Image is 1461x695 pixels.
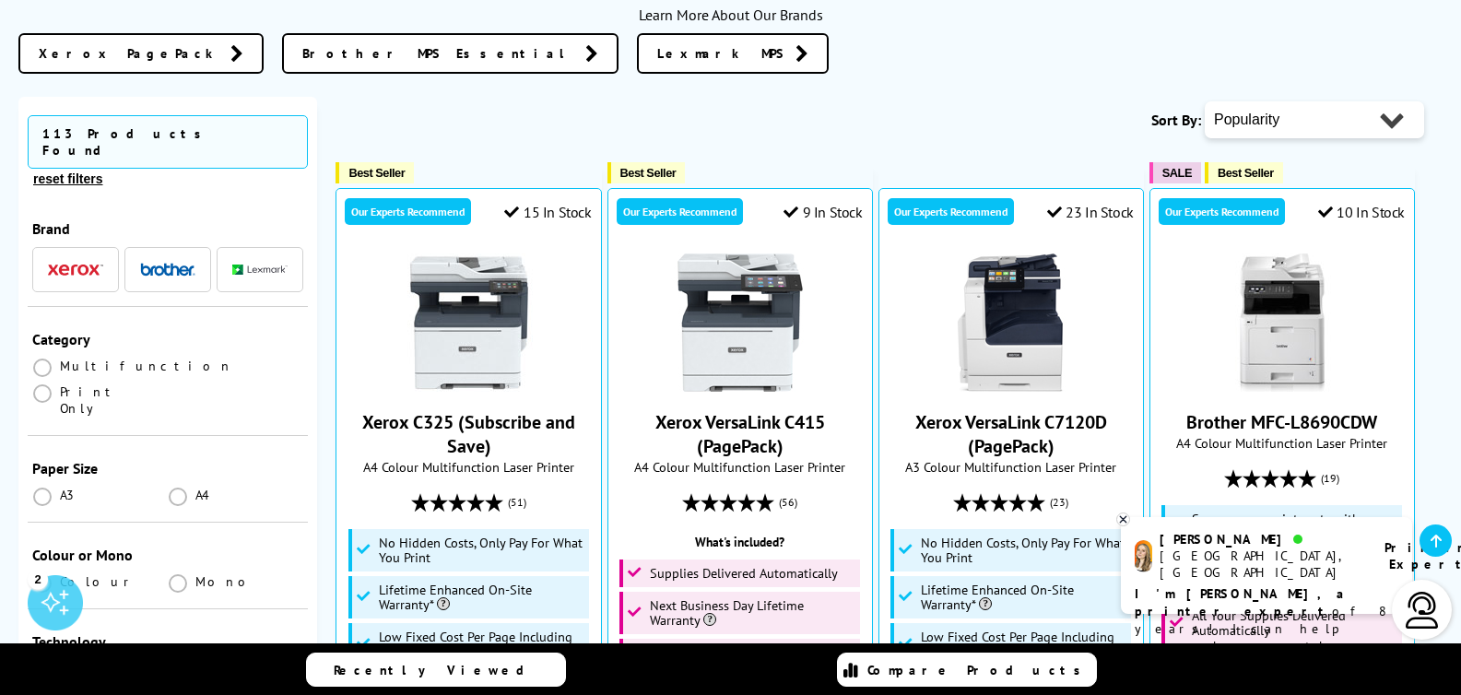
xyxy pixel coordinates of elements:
div: 10 In Stock [1318,203,1405,221]
img: user-headset-light.svg [1404,592,1441,629]
button: Xerox [42,257,109,282]
span: (56) [779,485,797,520]
div: [PERSON_NAME] [1160,531,1361,548]
button: Brother [135,257,201,282]
img: amy-livechat.png [1135,540,1152,572]
span: Save on your print costs with an MPS Essential Subscription [1192,510,1377,557]
button: Best Seller [607,162,686,183]
span: Lifetime Enhanced On-Site Warranty* [921,583,1126,612]
span: Low Fixed Cost Per Page Including All Consumables [379,630,584,659]
img: Xerox [48,264,103,277]
div: Category [32,330,303,348]
div: Learn More About Our Brands [18,6,1443,24]
div: Our Experts Recommend [1159,198,1285,225]
img: Brother [140,263,195,276]
span: A4 Colour Multifunction Laser Printer [346,458,591,476]
span: (51) [508,485,526,520]
span: A3 [60,487,77,503]
span: Best Seller [348,166,405,180]
div: Our Experts Recommend [345,198,471,225]
img: Xerox VersaLink C7120D (PagePack) [942,253,1080,392]
a: Xerox PagePack [18,33,264,74]
button: SALE [1149,162,1201,183]
span: No Hidden Costs, Only Pay For What You Print [379,536,584,565]
img: Xerox VersaLink C415 (PagePack) [671,253,809,392]
div: Colour or Mono [32,546,303,564]
span: Supplies Delivered Automatically [650,566,838,581]
span: A4 Colour Multifunction Laser Printer [618,458,863,476]
a: Xerox C325 (Subscribe and Save) [400,377,538,395]
span: Multifunction [60,358,233,374]
div: 2 [28,569,48,589]
div: Paper Size [32,459,303,477]
a: Compare Products [837,653,1097,687]
span: 113 Products Found [28,115,308,169]
div: Our Experts Recommend [617,198,743,225]
div: Our Experts Recommend [888,198,1014,225]
span: Sort By: [1151,111,1201,129]
a: Xerox VersaLink C7120D (PagePack) [915,410,1107,458]
a: Brother MPS Essential [282,33,619,74]
a: Xerox C325 (Subscribe and Save) [362,410,575,458]
a: Xerox VersaLink C7120D (PagePack) [942,377,1080,395]
a: Xerox VersaLink C415 (PagePack) [655,410,825,458]
a: Lexmark MPS [637,33,829,74]
div: Technology [32,632,303,651]
span: (19) [1321,461,1339,496]
span: Mono [195,573,256,590]
span: Best Seller [1218,166,1274,180]
div: 15 In Stock [504,203,591,221]
p: of 8 years! I can help you choose the right product [1135,585,1398,673]
button: Best Seller [336,162,414,183]
a: Recently Viewed [306,653,566,687]
b: I'm [PERSON_NAME], a printer expert [1135,585,1349,619]
div: 9 In Stock [784,203,863,221]
button: reset filters [28,171,108,187]
span: SALE [1162,166,1192,180]
button: Lexmark [227,257,293,282]
span: Next Business Day Lifetime Warranty [650,598,855,628]
span: Low Fixed Cost Per Page Including All Cartridges [921,630,1126,659]
span: (23) [1050,485,1068,520]
img: Xerox C325 (Subscribe and Save) [400,253,538,392]
span: Lifetime Enhanced On-Site Warranty* [379,583,584,612]
span: A4 [195,487,212,503]
div: [GEOGRAPHIC_DATA], [GEOGRAPHIC_DATA] [1160,548,1361,581]
span: Best Seller [620,166,677,180]
div: What's included? [618,534,863,550]
a: Brother MFC-L8690CDW [1213,377,1351,395]
span: No Hidden Costs, Only Pay For What You Print [921,536,1126,565]
span: Recently Viewed [334,662,543,678]
div: 23 In Stock [1047,203,1134,221]
span: Colour [60,573,136,590]
span: Print Only [60,383,168,417]
span: Brother MPS Essential [302,44,576,63]
img: Brother MFC-L8690CDW [1213,253,1351,392]
button: Best Seller [1205,162,1283,183]
div: Brand [32,219,303,238]
span: A4 Colour Multifunction Laser Printer [1160,434,1405,452]
img: Lexmark [232,265,288,276]
a: Xerox VersaLink C415 (PagePack) [671,377,809,395]
span: Compare Products [867,662,1090,678]
span: Xerox PagePack [39,44,221,63]
span: A3 Colour Multifunction Laser Printer [889,458,1134,476]
span: Lexmark MPS [657,44,786,63]
a: Brother MFC-L8690CDW [1186,410,1377,434]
